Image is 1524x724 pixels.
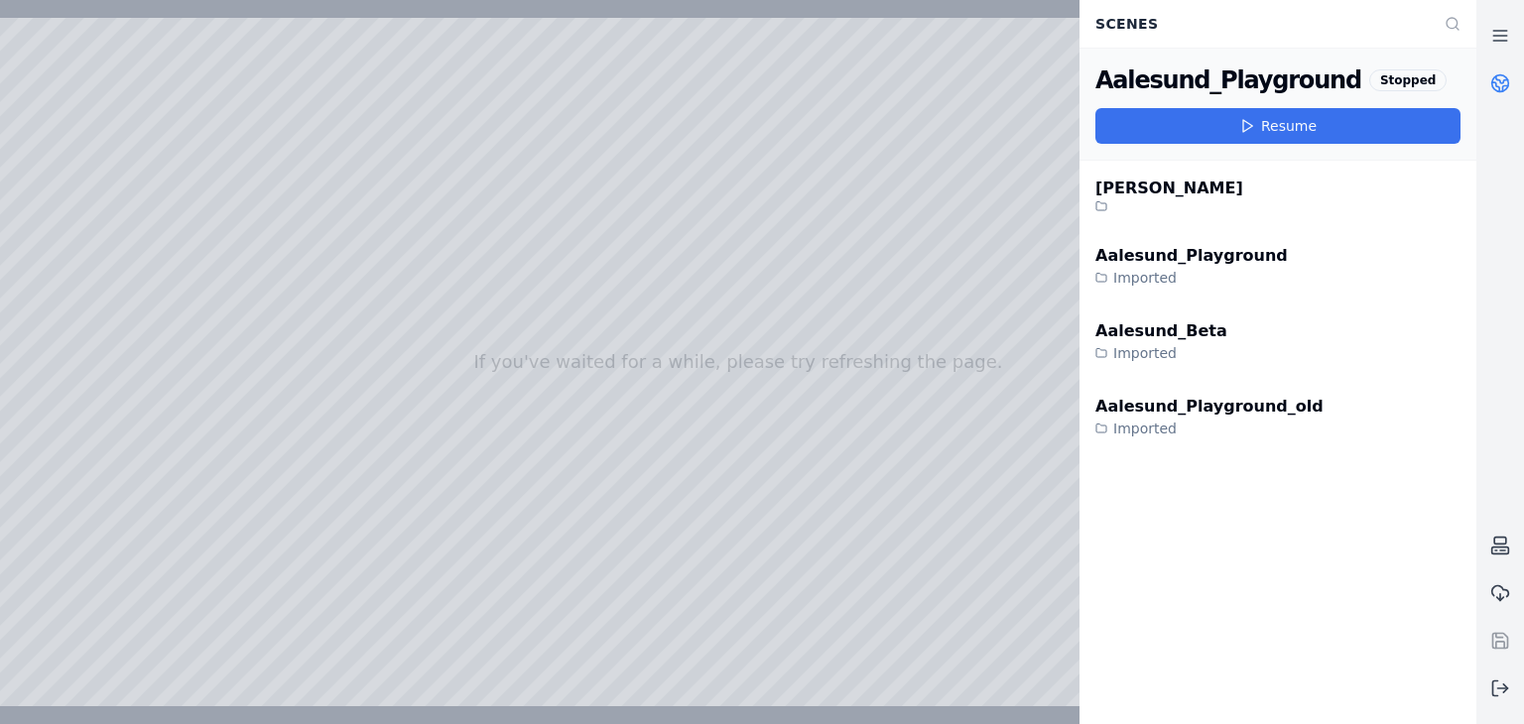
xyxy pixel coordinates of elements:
[1095,319,1227,343] div: Aalesund_Beta
[1095,64,1361,96] div: Aalesund_Playground
[1095,395,1324,419] div: Aalesund_Playground_old
[1095,244,1288,268] div: Aalesund_Playground
[1095,343,1227,363] div: Imported
[1369,69,1448,91] div: Stopped
[1095,108,1460,144] button: Resume
[1083,5,1433,43] div: Scenes
[1095,268,1288,288] div: Imported
[1095,419,1324,438] div: Imported
[1095,177,1243,200] div: [PERSON_NAME]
